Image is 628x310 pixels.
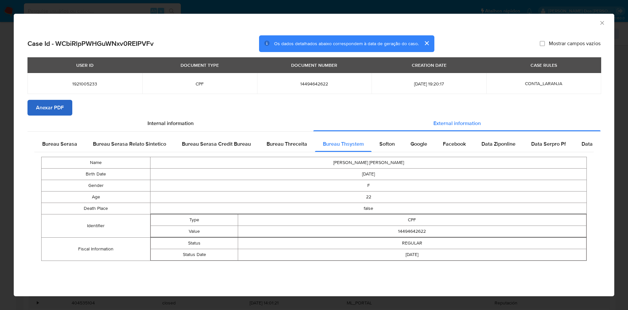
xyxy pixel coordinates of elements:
[36,100,64,115] span: Anexar PDF
[419,35,434,51] button: cerrar
[150,81,249,87] span: CPF
[151,249,238,260] td: Status Date
[151,237,238,249] td: Status
[323,140,364,148] span: Bureau Thsystem
[150,180,587,191] td: F
[182,140,251,148] span: Bureau Serasa Credit Bureau
[35,81,134,87] span: 1921005233
[42,180,150,191] td: Gender
[481,140,515,148] span: Data Ziponline
[408,60,450,71] div: CREATION DATE
[14,14,614,296] div: closure-recommendation-modal
[42,214,150,237] td: Identifier
[177,60,223,71] div: DOCUMENT TYPE
[27,116,601,131] div: Detailed info
[433,119,481,127] span: External information
[443,140,466,148] span: Facebook
[148,119,194,127] span: Internal information
[42,168,150,180] td: Birth Date
[34,136,594,152] div: Detailed external info
[72,60,97,71] div: USER ID
[540,41,545,46] input: Mostrar campos vazios
[549,40,601,47] span: Mostrar campos vazios
[525,80,562,87] span: CONTA_LARANJA
[150,157,587,168] td: [PERSON_NAME] [PERSON_NAME]
[150,168,587,180] td: [DATE]
[410,140,427,148] span: Google
[527,60,561,71] div: CASE RULES
[151,214,238,226] td: Type
[150,203,587,214] td: false
[42,203,150,214] td: Death Place
[42,157,150,168] td: Name
[267,140,307,148] span: Bureau Threceita
[238,214,586,226] td: CPF
[287,60,341,71] div: DOCUMENT NUMBER
[27,39,154,48] h2: Case Id - WCbiRlpPWHGuWNxv0REIPVFv
[42,140,77,148] span: Bureau Serasa
[531,140,566,148] span: Data Serpro Pf
[599,20,605,26] button: Fechar a janela
[238,249,586,260] td: [DATE]
[238,237,586,249] td: REGULAR
[274,40,419,47] span: Os dados detalhados abaixo correspondem à data de geração do caso.
[27,100,72,116] button: Anexar PDF
[42,191,150,203] td: Age
[379,81,479,87] span: [DATE] 19:20:17
[93,140,166,148] span: Bureau Serasa Relato Sintetico
[150,191,587,203] td: 22
[582,140,616,148] span: Data Serpro Pj
[151,226,238,237] td: Value
[265,81,364,87] span: 14494642622
[238,226,586,237] td: 14494642622
[379,140,395,148] span: Softon
[42,237,150,261] td: Fiscal Information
